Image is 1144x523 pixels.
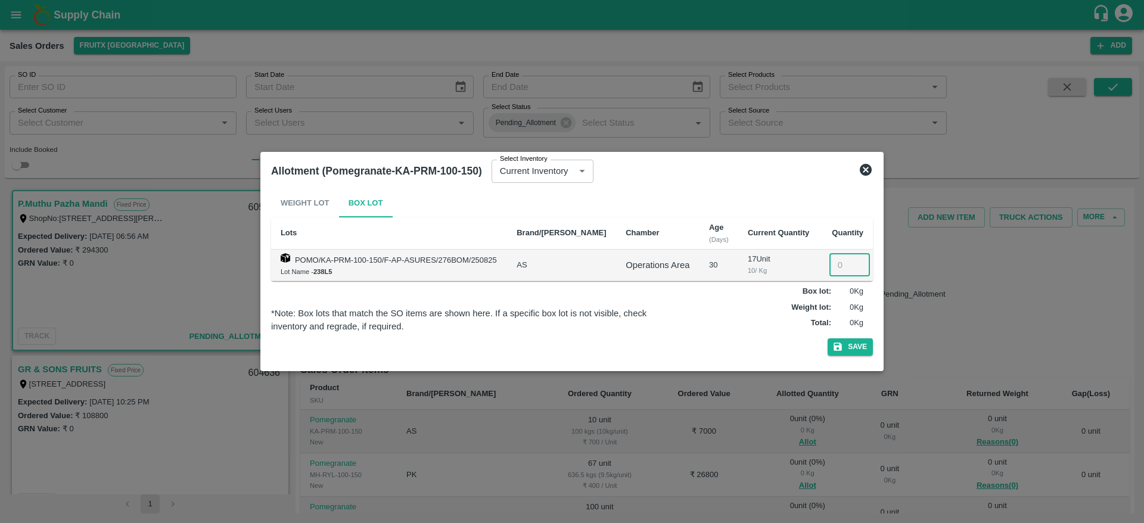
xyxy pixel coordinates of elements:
input: 0 [829,254,870,276]
label: Weight lot : [791,302,831,313]
b: Brand/[PERSON_NAME] [517,228,606,237]
p: 0 Kg [834,286,863,297]
td: AS [507,250,616,281]
label: Total : [811,317,831,329]
b: Chamber [626,228,659,237]
div: 10 / Kg [748,265,810,276]
button: Save [828,338,873,356]
b: Allotment (Pomegranate-KA-PRM-100-150) [271,165,482,177]
b: Age [709,223,724,232]
b: Lots [281,228,297,237]
b: Current Quantity [748,228,809,237]
label: Select Inventory [500,154,548,164]
td: 30 [700,250,738,281]
div: *Note: Box lots that match the SO items are shown here. If a specific box lot is not visible, che... [271,307,672,334]
p: Current Inventory [500,164,568,178]
b: Quantity [832,228,863,237]
label: Box lot : [803,286,831,297]
div: (Days) [709,234,729,245]
b: 238L5 [313,268,332,275]
td: POMO/KA-PRM-100-150/F-AP-ASURES/276BOM/250825 [271,250,507,281]
div: Operations Area [626,259,690,272]
p: 0 Kg [834,317,863,329]
div: Lot Name - [281,266,498,277]
p: 0 Kg [834,302,863,313]
img: box [281,253,290,263]
button: Box Lot [339,189,393,217]
td: 17 Unit [738,250,819,281]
